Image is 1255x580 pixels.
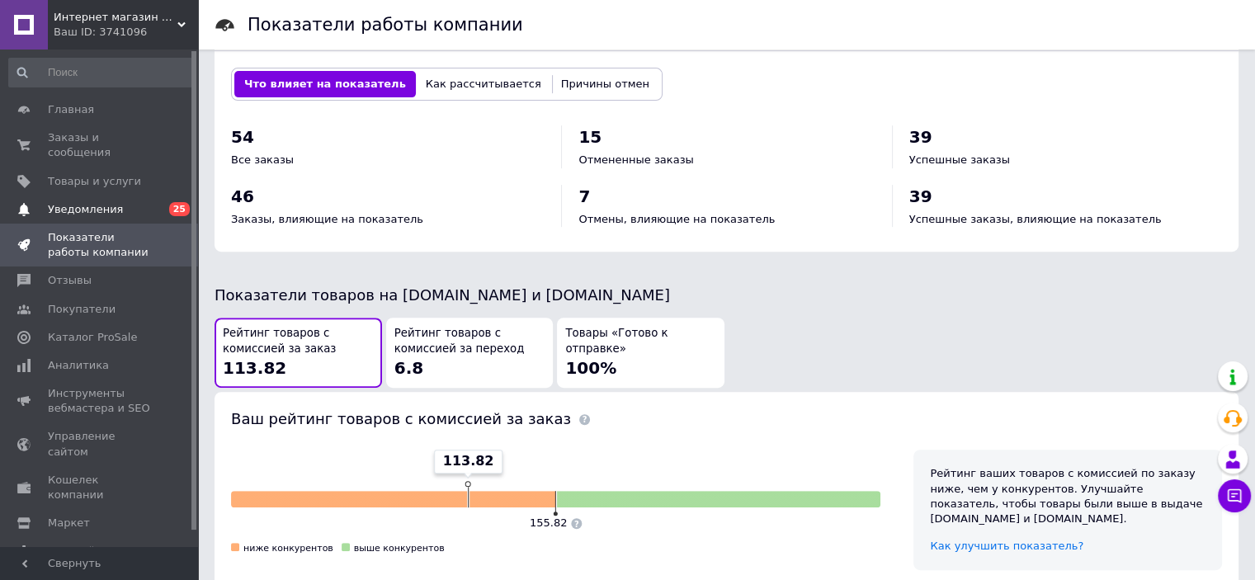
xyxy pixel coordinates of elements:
span: выше конкурентов [354,543,445,554]
button: Что влияет на показатель [234,71,416,97]
span: 25 [169,202,190,216]
span: Отмены, влияющие на показатель [578,213,775,225]
span: Успешные заказы, влияющие на показатель [909,213,1162,225]
span: 39 [909,127,932,147]
span: Показатели товаров на [DOMAIN_NAME] и [DOMAIN_NAME] [215,286,670,304]
span: 46 [231,186,254,206]
span: Маркет [48,516,90,530]
span: Товары и услуги [48,174,141,189]
span: Интернет магазин Zolotoy-sad [54,10,177,25]
span: Каталог ProSale [48,330,137,345]
div: Ваш ID: 3741096 [54,25,198,40]
span: 15 [578,127,602,147]
a: Как улучшить показатель? [930,540,1083,552]
span: Рейтинг товаров с комиссией за переход [394,326,545,356]
h1: Показатели работы компании [248,15,523,35]
span: Покупатели [48,302,116,317]
span: 6.8 [394,358,423,378]
span: Настройки [48,544,108,559]
span: 39 [909,186,932,206]
span: Аналитика [48,358,109,373]
span: Ваш рейтинг товаров с комиссией за заказ [231,410,571,427]
span: 113.82 [443,452,494,470]
span: Управление сайтом [48,429,153,459]
span: 54 [231,127,254,147]
span: Заказы, влияющие на показатель [231,213,423,225]
span: Рейтинг товаров с комиссией за заказ [223,326,374,356]
span: Показатели работы компании [48,230,153,260]
span: Главная [48,102,94,117]
span: Уведомления [48,202,123,217]
span: 100% [565,358,616,378]
span: Отзывы [48,273,92,288]
span: Кошелек компании [48,473,153,502]
span: 113.82 [223,358,286,378]
button: Рейтинг товаров с комиссией за переход6.8 [386,318,554,388]
span: Инструменты вебмастера и SEO [48,386,153,416]
span: 155.82 [530,516,568,529]
button: Рейтинг товаров с комиссией за заказ113.82 [215,318,382,388]
span: Все заказы [231,153,294,166]
input: Поиск [8,58,195,87]
button: Причины отмен [551,71,659,97]
span: Товары «Готово к отправке» [565,326,716,356]
span: Заказы и сообщения [48,130,153,160]
span: ниже конкурентов [243,543,333,554]
button: Как рассчитывается [416,71,551,97]
span: 7 [578,186,590,206]
span: Успешные заказы [909,153,1010,166]
div: Рейтинг ваших товаров с комиссией по заказу ниже, чем у конкурентов. Улучшайте показатель, чтобы ... [930,466,1205,526]
button: Товары «Готово к отправке»100% [557,318,724,388]
span: Отмененные заказы [578,153,693,166]
button: Чат с покупателем [1218,479,1251,512]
